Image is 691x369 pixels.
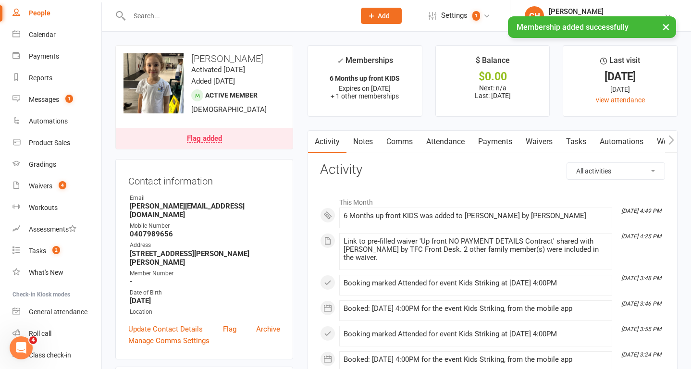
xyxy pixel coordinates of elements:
a: Attendance [420,131,471,153]
img: image1637647378.png [123,53,184,113]
strong: [STREET_ADDRESS][PERSON_NAME][PERSON_NAME] [130,249,280,267]
span: 2 [52,246,60,254]
span: 4 [59,181,66,189]
strong: [PERSON_NAME][EMAIL_ADDRESS][DOMAIN_NAME] [130,202,280,219]
i: ✓ [337,56,343,65]
li: This Month [320,192,665,208]
div: Waivers [29,182,52,190]
div: What's New [29,269,63,276]
a: Automations [593,131,650,153]
p: Next: n/a Last: [DATE] [444,84,541,99]
a: What's New [12,262,101,283]
div: People [29,9,50,17]
a: Reports [12,67,101,89]
a: Assessments [12,219,101,240]
a: Messages 1 [12,89,101,111]
iframe: Intercom live chat [10,336,33,359]
div: [DATE] [572,72,668,82]
a: Comms [380,131,420,153]
div: Payments [29,52,59,60]
div: Email [130,194,280,203]
span: 4 [29,336,37,344]
a: Update Contact Details [128,323,203,335]
div: Last visit [600,54,640,72]
span: Settings [441,5,468,26]
a: Product Sales [12,132,101,154]
a: Tasks 2 [12,240,101,262]
div: Booked: [DATE] 4:00PM for the event Kids Striking, from the mobile app [344,305,608,313]
div: Assessments [29,225,76,233]
div: The Fight Centre [GEOGRAPHIC_DATA] [549,16,664,25]
div: Link to pre-filled waiver 'Up front NO PAYMENT DETAILS Contract' shared with [PERSON_NAME] by TFC... [344,237,608,262]
i: [DATE] 4:49 PM [621,208,661,214]
div: Booking marked Attended for event Kids Striking at [DATE] 4:00PM [344,279,608,287]
div: Booking marked Attended for event Kids Striking at [DATE] 4:00PM [344,330,608,338]
div: Tasks [29,247,46,255]
a: Activity [308,131,346,153]
a: Payments [471,131,519,153]
strong: [DATE] [130,296,280,305]
span: Active member [205,91,258,99]
button: × [657,16,675,37]
div: [DATE] [572,84,668,95]
a: view attendance [596,96,645,104]
div: Messages [29,96,59,103]
div: CH [525,6,544,25]
div: [PERSON_NAME] [549,7,664,16]
i: [DATE] 3:46 PM [621,300,661,307]
a: Tasks [559,131,593,153]
a: Class kiosk mode [12,344,101,366]
strong: 0407989656 [130,230,280,238]
a: Roll call [12,323,101,344]
a: Automations [12,111,101,132]
input: Search... [126,9,348,23]
div: Flag added [187,135,222,143]
h3: [PERSON_NAME] [123,53,285,64]
div: General attendance [29,308,87,316]
div: Location [130,307,280,317]
a: Waivers [519,131,559,153]
a: Workouts [12,197,101,219]
a: Manage Comms Settings [128,335,210,346]
div: Gradings [29,160,56,168]
div: Booked: [DATE] 4:00PM for the event Kids Striking, from the mobile app [344,356,608,364]
div: Reports [29,74,52,82]
div: 6 Months up front KIDS was added to [PERSON_NAME] by [PERSON_NAME] [344,212,608,220]
time: Added [DATE] [191,77,235,86]
div: Class check-in [29,351,71,359]
a: Payments [12,46,101,67]
div: $ Balance [476,54,510,72]
span: [DEMOGRAPHIC_DATA] [191,105,267,114]
span: + 1 other memberships [331,92,399,100]
div: Memberships [337,54,393,72]
i: [DATE] 3:55 PM [621,326,661,332]
div: Mobile Number [130,221,280,231]
time: Activated [DATE] [191,65,245,74]
div: $0.00 [444,72,541,82]
div: Workouts [29,204,58,211]
a: Waivers 4 [12,175,101,197]
span: 1 [472,11,480,21]
strong: 6 Months up front KIDS [330,74,400,82]
a: Archive [256,323,280,335]
span: 1 [65,95,73,103]
a: Flag [223,323,236,335]
span: Add [378,12,390,20]
a: Gradings [12,154,101,175]
i: [DATE] 4:25 PM [621,233,661,240]
div: Member Number [130,269,280,278]
div: Roll call [29,330,51,337]
a: Notes [346,131,380,153]
button: Add [361,8,402,24]
i: [DATE] 3:48 PM [621,275,661,282]
h3: Contact information [128,172,280,186]
div: Automations [29,117,68,125]
div: Address [130,241,280,250]
span: Expires on [DATE] [339,85,391,92]
div: Product Sales [29,139,70,147]
a: General attendance kiosk mode [12,301,101,323]
div: Membership added successfully [508,16,676,38]
i: [DATE] 3:24 PM [621,351,661,358]
strong: - [130,277,280,286]
a: People [12,2,101,24]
